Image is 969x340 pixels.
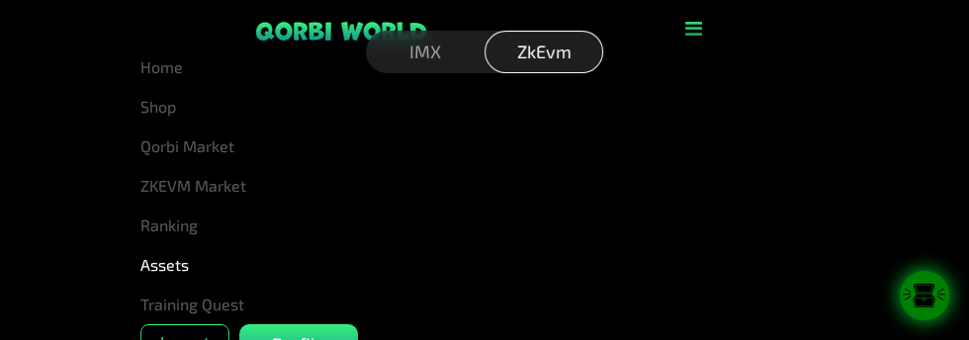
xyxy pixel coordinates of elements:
a: Qorbi Market [140,127,789,166]
div: IMX [366,31,484,73]
a: Assets [140,245,789,285]
a: Shop [140,87,789,127]
a: Home [140,47,789,87]
a: ZKEVM Market [140,166,789,206]
a: Training Quest [140,285,789,324]
img: sticky brand-logo [254,20,428,42]
a: Ranking [140,206,789,245]
div: ZkEvm [484,31,603,73]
